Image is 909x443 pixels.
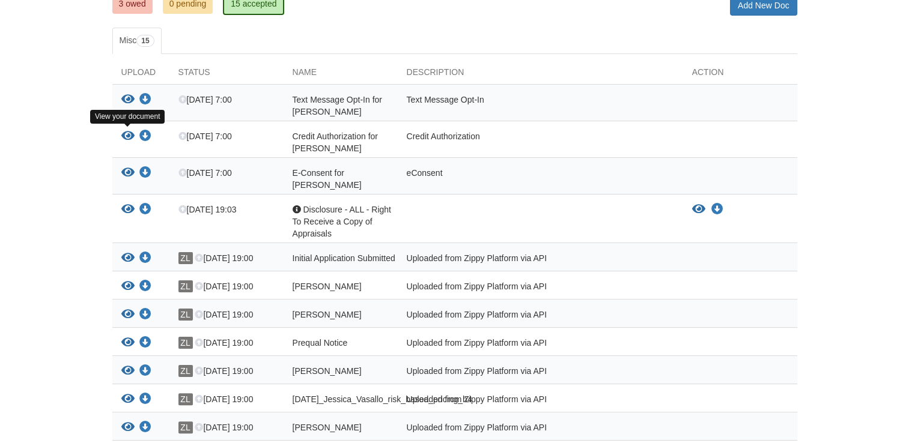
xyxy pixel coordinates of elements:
[398,393,683,409] div: Uploaded from Zippy Platform via API
[293,310,362,319] span: [PERSON_NAME]
[398,309,683,324] div: Uploaded from Zippy Platform via API
[178,252,193,264] span: ZL
[139,367,151,376] a: Download Jessica_Vasallo_esign_consent
[139,254,151,264] a: Download Initial Application Submitted
[293,338,348,348] span: Prequal Notice
[398,365,683,381] div: Uploaded from Zippy Platform via API
[178,95,232,104] span: [DATE] 7:00
[195,394,253,404] span: [DATE] 19:00
[139,310,151,320] a: Download Jessica_Vasallo_credit_authorization
[178,337,193,349] span: ZL
[398,130,683,154] div: Credit Authorization
[121,393,135,406] button: View 10-03-2025_Jessica_Vasallo_risk_based_pricing_h4
[178,280,193,292] span: ZL
[178,393,193,405] span: ZL
[398,337,683,352] div: Uploaded from Zippy Platform via API
[398,252,683,268] div: Uploaded from Zippy Platform via API
[121,309,135,321] button: View Jessica_Vasallo_credit_authorization
[178,421,193,433] span: ZL
[398,94,683,118] div: Text Message Opt-In
[293,282,362,291] span: [PERSON_NAME]
[293,366,362,376] span: [PERSON_NAME]
[195,423,253,432] span: [DATE] 19:00
[121,252,135,265] button: View Initial Application Submitted
[178,365,193,377] span: ZL
[139,95,151,105] a: Download Text Message Opt-In for Jessica Vasallo
[178,131,232,141] span: [DATE] 7:00
[692,203,705,215] button: View Disclosure - ALL - Right To Receive a Copy of Appraisals
[178,168,232,178] span: [DATE] 7:00
[121,167,135,179] button: View E-Consent for Jessica Vasallo
[398,280,683,296] div: Uploaded from Zippy Platform via API
[293,394,472,404] span: [DATE]_Jessica_Vasallo_risk_based_pricing_h4
[293,423,362,432] span: [PERSON_NAME]
[284,66,398,84] div: Name
[139,132,151,142] a: Download Credit Authorization for Jessica Vasallo
[139,169,151,178] a: Download E-Consent for Jessica Vasallo
[139,423,151,433] a: Download Jessica_Vasallo_privacy_notice
[139,339,151,348] a: Download Prequal Notice
[121,94,135,106] button: View Text Message Opt-In for Jessica Vasallo
[293,168,362,190] span: E-Consent for [PERSON_NAME]
[121,130,135,143] button: View Credit Authorization for Jessica Vasallo
[139,282,151,292] a: Download Jessica_Vasallo_true_and_correct_consent
[293,253,395,263] span: Initial Application Submitted
[121,421,135,434] button: View Jessica_Vasallo_privacy_notice
[293,205,391,238] span: Disclosure - ALL - Right To Receive a Copy of Appraisals
[169,66,284,84] div: Status
[121,365,135,378] button: View Jessica_Vasallo_esign_consent
[112,66,169,84] div: Upload
[195,310,253,319] span: [DATE] 19:00
[121,203,135,216] button: View Disclosure - ALL - Right To Receive a Copy of Appraisals
[136,35,154,47] span: 15
[293,131,378,153] span: Credit Authorization for [PERSON_NAME]
[139,205,151,215] a: Download Disclosure - ALL - Right To Receive a Copy of Appraisals
[398,421,683,437] div: Uploaded from Zippy Platform via API
[683,66,797,84] div: Action
[293,95,382,116] span: Text Message Opt-In for [PERSON_NAME]
[195,338,253,348] span: [DATE] 19:00
[112,28,162,54] a: Misc
[195,366,253,376] span: [DATE] 19:00
[711,205,723,214] a: Download Disclosure - ALL - Right To Receive a Copy of Appraisals
[195,253,253,263] span: [DATE] 19:00
[139,395,151,405] a: Download 10-03-2025_Jessica_Vasallo_risk_based_pricing_h4
[195,282,253,291] span: [DATE] 19:00
[121,280,135,293] button: View Jessica_Vasallo_true_and_correct_consent
[398,167,683,191] div: eConsent
[398,66,683,84] div: Description
[178,309,193,321] span: ZL
[178,205,237,214] span: [DATE] 19:03
[121,337,135,349] button: View Prequal Notice
[90,110,165,124] div: View your document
